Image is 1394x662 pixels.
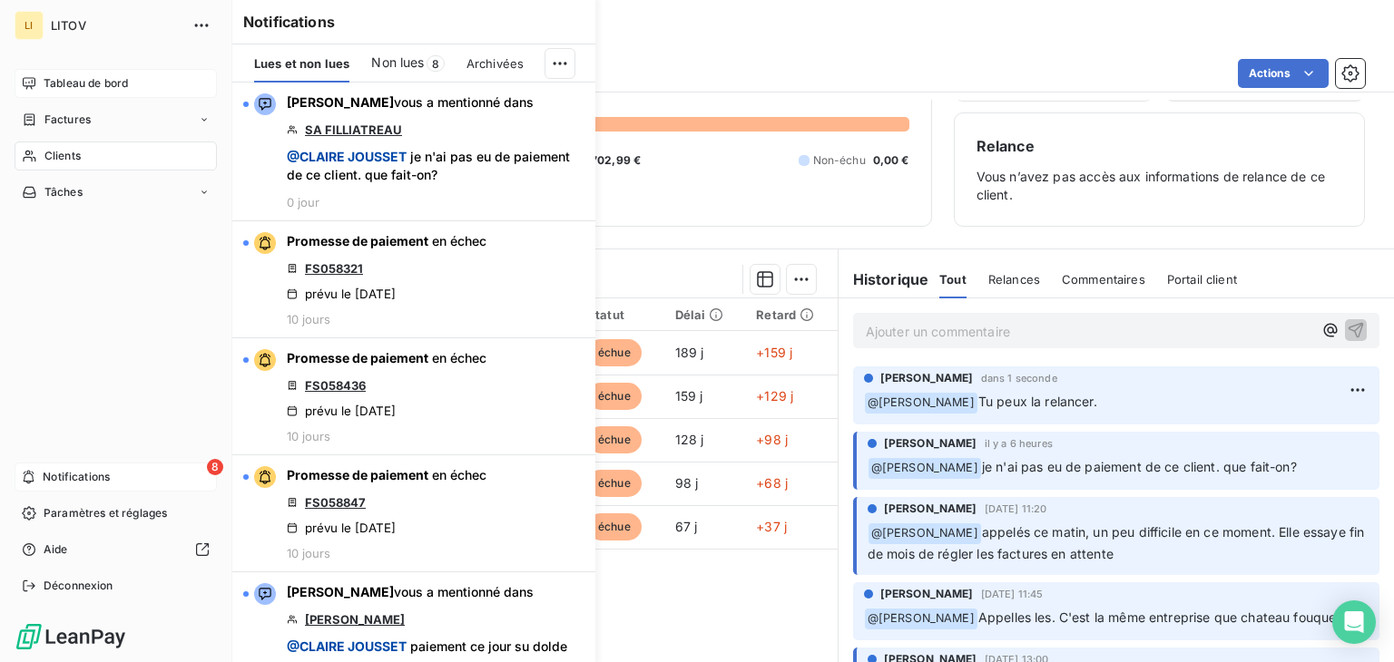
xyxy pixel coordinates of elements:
[675,432,704,447] span: 128 j
[977,135,1342,204] div: Vous n’avez pas accès aux informations de relance de ce client.
[287,638,567,656] span: paiement ce jour su dolde
[884,501,977,517] span: [PERSON_NAME]
[982,459,1297,474] span: je n'ai pas eu de paiement de ce client. que fait-on?
[287,148,584,184] span: je n'ai pas eu de paiement de ce client. que fait-on?
[287,546,330,560] span: 10 jours
[287,404,396,418] div: prévu le [DATE]
[869,458,981,479] span: @ [PERSON_NAME]
[287,94,394,110] span: [PERSON_NAME]
[977,135,1342,157] h6: Relance
[305,378,366,393] a: FS058436
[1332,600,1376,644] div: Open Intercom Messenger
[675,345,704,360] span: 189 j
[868,524,1369,561] span: appelés ce matin, un peu difficile en ce moment. Elle essaye fin de mois de régler les factures e...
[981,373,1057,384] span: dans 1 seconde
[985,438,1053,449] span: il y a 6 heures
[427,55,445,72] span: 8
[305,495,366,510] a: FS058847
[756,307,826,322] div: Retard
[839,268,929,290] h6: Historique
[243,11,584,33] h6: Notifications
[287,521,396,535] div: prévu le [DATE]
[305,612,405,627] a: [PERSON_NAME]
[756,432,788,447] span: +98 j
[232,83,595,221] button: [PERSON_NAME]vous a mentionné dansSA FILLIATREAU @CLAIRE JOUSSET je n'ai pas eu de paiement de ce...
[880,586,974,602] span: [PERSON_NAME]
[675,475,699,491] span: 98 j
[756,388,793,404] span: +129 j
[254,56,349,71] span: Lues et non lues
[287,149,407,164] span: @ CLAIRE JOUSSET
[587,307,653,322] div: Statut
[1167,272,1237,287] span: Portail client
[44,184,83,200] span: Tâches
[15,622,127,651] img: Logo LeanPay
[591,152,641,169] span: 702,99 €
[207,459,223,475] span: 8
[287,467,428,482] span: Promesse de paiement
[232,338,595,455] button: Promesse de paiement en échecFS058436prévu le [DATE]10 jours
[869,523,981,544] span: @ [PERSON_NAME]
[287,93,534,112] span: vous a mentionné dans
[15,535,217,564] a: Aide
[43,469,110,485] span: Notifications
[1062,272,1145,287] span: Commentaires
[756,519,787,534] span: +37 j
[675,519,698,534] span: 67 j
[287,287,396,301] div: prévu le [DATE]
[305,122,402,137] a: SA FILLIATREAU
[587,339,642,366] span: échue
[432,350,486,365] span: en échec
[813,152,866,169] span: Non-échu
[756,475,788,491] span: +68 j
[287,584,394,599] span: [PERSON_NAME]
[15,11,44,40] div: LI
[432,467,486,482] span: en échec
[675,307,735,322] div: Délai
[51,18,182,33] span: LITOV
[287,583,534,601] span: vous a mentionné dans
[985,503,1047,514] span: [DATE] 11:20
[884,435,977,452] span: [PERSON_NAME]
[981,589,1044,599] span: [DATE] 11:45
[587,426,642,453] span: échue
[466,56,524,71] span: Archivées
[939,272,967,287] span: Tout
[287,350,428,365] span: Promesse de paiement
[44,541,68,558] span: Aide
[432,233,486,248] span: en échec
[988,272,1040,287] span: Relances
[44,75,128,92] span: Tableau de bord
[675,388,703,404] span: 159 j
[287,233,428,248] span: Promesse de paiement
[287,638,407,654] span: @ CLAIRE JOUSSET
[371,54,424,72] span: Non lues
[305,261,363,276] a: FS058321
[44,148,81,164] span: Clients
[865,608,977,629] span: @ [PERSON_NAME]
[287,429,330,443] span: 10 jours
[587,383,642,410] span: échue
[44,578,113,594] span: Déconnexion
[287,312,330,326] span: 10 jours
[587,470,642,497] span: échue
[873,152,909,169] span: 0,00 €
[1238,59,1329,88] button: Actions
[978,609,1341,625] span: Appelles les. C'est la même entreprise que chateau fouquet
[232,455,595,572] button: Promesse de paiement en échecFS058847prévu le [DATE]10 jours
[587,513,642,540] span: échue
[978,394,1097,409] span: Tu peux la relancer.
[756,345,792,360] span: +159 j
[287,195,319,209] span: 0 jour
[880,370,974,386] span: [PERSON_NAME]
[865,393,977,414] span: @ [PERSON_NAME]
[232,221,595,338] button: Promesse de paiement en échecFS058321prévu le [DATE]10 jours
[44,505,167,521] span: Paramètres et réglages
[44,112,91,128] span: Factures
